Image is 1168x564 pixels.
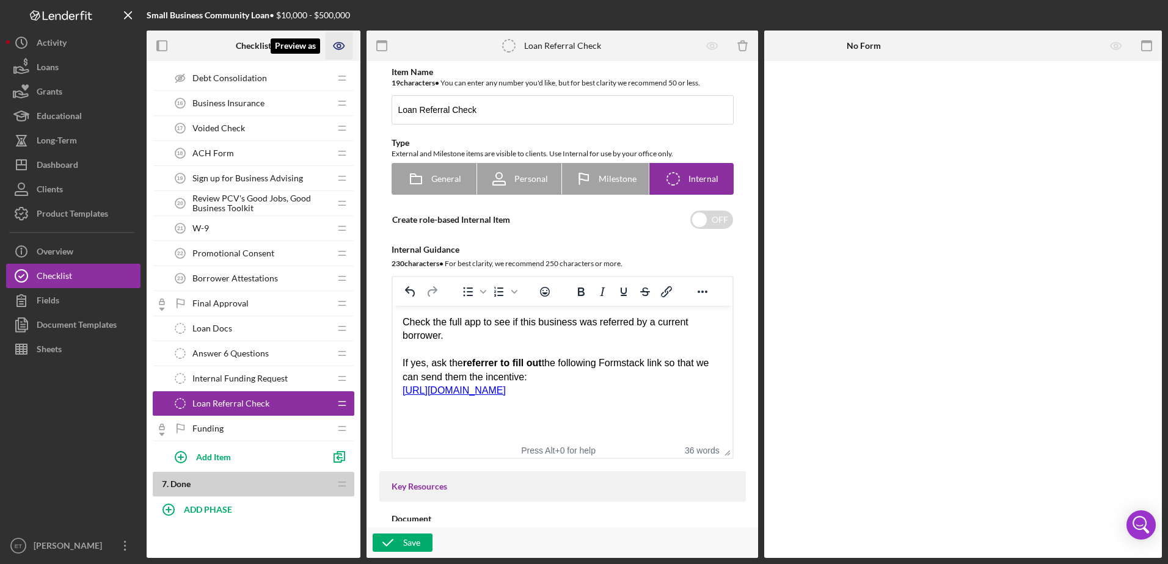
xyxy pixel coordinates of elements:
[489,283,519,300] div: Numbered list
[37,153,78,180] div: Dashboard
[6,153,141,177] a: Dashboard
[147,10,350,20] div: • $10,000 - $500,000
[177,275,183,281] tspan: 23
[37,264,72,291] div: Checklist
[37,313,117,340] div: Document Templates
[6,55,141,79] button: Loans
[392,148,734,160] div: External and Milestone items are visible to clients. Use Internal for use by your office only.
[720,443,732,458] div: Press the Up and Down arrow keys to resize the editor.
[192,424,224,433] span: Funding
[37,337,62,364] div: Sheets
[392,514,734,524] div: Document
[37,288,59,316] div: Fields
[688,174,718,184] span: Internal
[192,399,269,408] span: Loan Referral Check
[177,225,183,231] tspan: 21
[192,374,288,383] span: Internal Funding Request
[192,324,232,333] span: Loan Docs
[392,78,439,87] b: 19 character s •
[192,73,267,83] span: Debt Consolidation
[147,10,269,20] b: Small Business Community Loan
[6,533,141,558] button: ET[PERSON_NAME]
[6,239,141,264] button: Overview
[392,67,734,77] div: Item Name
[192,148,234,158] span: ACH Form
[192,98,265,108] span: Business Insurance
[192,223,209,233] span: W-9
[170,479,191,489] span: Done
[196,445,231,468] div: Add Item
[192,248,274,258] span: Promotional Consent
[37,128,77,156] div: Long-Term
[236,41,271,51] b: Checklist
[6,104,141,128] button: Educational
[373,533,433,552] button: Save
[153,497,354,521] button: ADD PHASE
[37,79,62,107] div: Grants
[505,446,612,455] div: Press Alt+0 for help
[6,313,141,337] button: Document Templates
[431,174,461,184] span: General
[535,283,555,300] button: Emojis
[847,41,881,51] b: No Form
[613,283,634,300] button: Underline
[392,245,734,255] div: Internal Guidance
[31,533,110,561] div: [PERSON_NAME]
[37,104,82,131] div: Educational
[514,174,548,184] span: Personal
[177,125,183,131] tspan: 17
[6,201,141,226] button: Product Templates
[692,283,713,300] button: Reveal or hide additional toolbar items
[6,264,141,288] button: Checklist
[177,250,183,256] tspan: 22
[192,349,269,358] span: Answer 6 Questions
[393,306,732,443] iframe: Rich Text Area
[6,128,141,153] button: Long-Term
[403,533,420,552] div: Save
[37,239,73,267] div: Overview
[177,175,183,181] tspan: 19
[392,138,734,148] div: Type
[15,543,22,549] text: ET
[422,283,442,300] button: Redo
[165,444,324,469] button: Add Item
[458,283,488,300] div: Bullet list
[37,31,67,58] div: Activity
[6,337,141,361] button: Sheets
[685,446,720,455] button: 36 words
[177,100,183,106] tspan: 16
[177,150,183,156] tspan: 18
[524,41,601,51] div: Loan Referral Check
[1126,510,1156,540] div: Open Intercom Messenger
[6,177,141,201] button: Clients
[192,298,249,308] span: Final Approval
[392,77,734,89] div: You can enter any number you'd like, but for best clarity we recommend 50 or less.
[6,288,141,313] button: Fields
[162,479,169,489] span: 7 .
[392,482,734,491] div: Key Resources
[37,201,108,229] div: Product Templates
[571,283,591,300] button: Bold
[326,32,353,60] button: Preview as
[6,31,141,55] button: Activity
[656,283,677,300] button: Insert/edit link
[37,55,59,82] div: Loans
[392,214,510,225] label: Create role-based Internal Item
[392,258,734,270] div: For best clarity, we recommend 250 characters or more.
